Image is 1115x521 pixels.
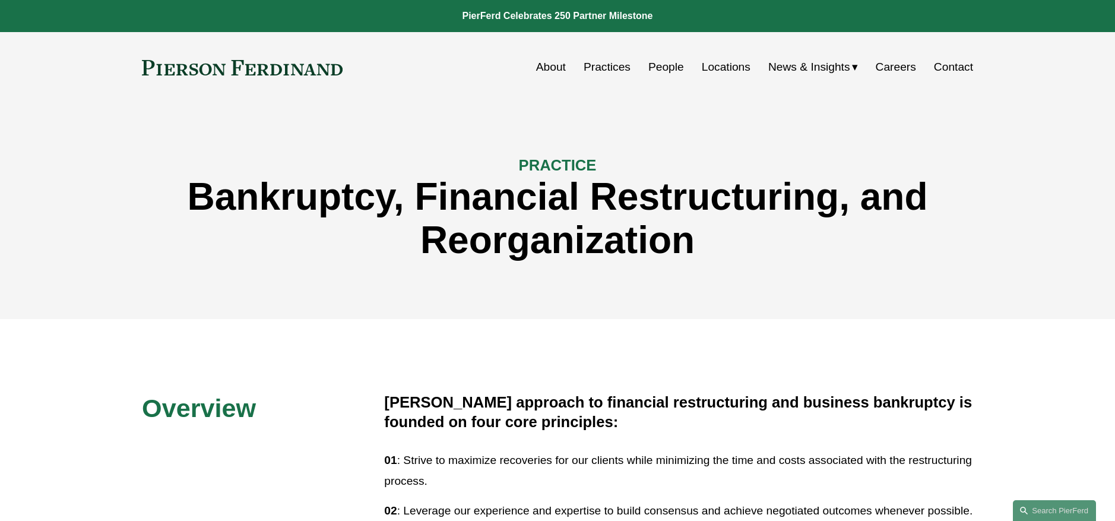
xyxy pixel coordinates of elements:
a: Locations [702,56,750,78]
span: News & Insights [768,57,850,78]
a: People [648,56,684,78]
a: About [536,56,566,78]
h4: [PERSON_NAME] approach to financial restructuring and business bankruptcy is founded on four core... [384,393,973,431]
a: Search this site [1013,500,1096,521]
p: : Strive to maximize recoveries for our clients while minimizing the time and costs associated wi... [384,450,973,491]
span: PRACTICE [519,157,597,173]
strong: 02 [384,504,397,517]
a: Contact [934,56,973,78]
span: Overview [142,394,256,422]
a: Careers [876,56,916,78]
strong: 01 [384,454,397,466]
a: Practices [584,56,631,78]
h1: Bankruptcy, Financial Restructuring, and Reorganization [142,175,973,262]
a: folder dropdown [768,56,858,78]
